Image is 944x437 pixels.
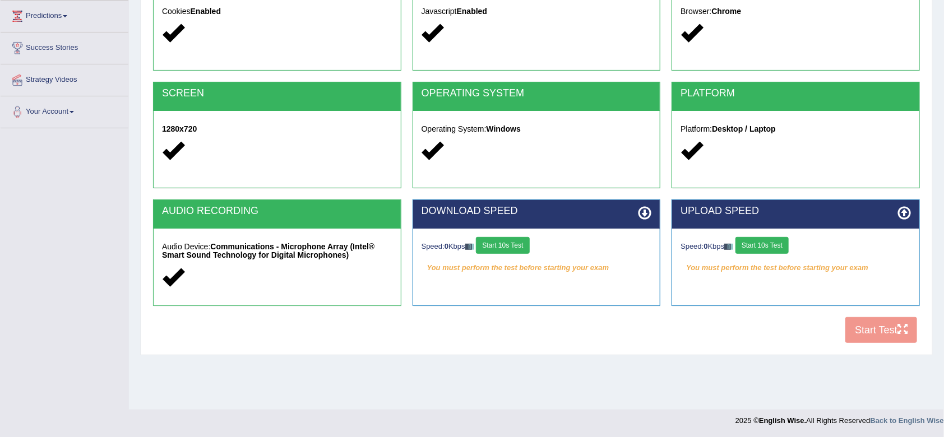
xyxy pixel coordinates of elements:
h5: Cookies [162,7,392,16]
strong: Windows [487,124,521,133]
img: ajax-loader-fb-connection.gif [465,244,474,250]
h5: Browser: [681,7,911,16]
h2: UPLOAD SPEED [681,206,911,217]
h5: Operating System: [422,125,652,133]
div: Speed: Kbps [422,237,652,257]
strong: Communications - Microphone Array (Intel® Smart Sound Technology for Digital Microphones) [162,242,374,259]
h2: PLATFORM [681,88,911,99]
h2: AUDIO RECORDING [162,206,392,217]
img: ajax-loader-fb-connection.gif [724,244,733,250]
a: Success Stories [1,32,128,61]
strong: English Wise. [759,416,806,425]
h2: DOWNLOAD SPEED [422,206,652,217]
em: You must perform the test before starting your exam [422,259,652,276]
h5: Platform: [681,125,911,133]
button: Start 10s Test [476,237,529,254]
h5: Audio Device: [162,243,392,260]
strong: Enabled [191,7,221,16]
div: Speed: Kbps [681,237,911,257]
h5: Javascript [422,7,652,16]
strong: 1280x720 [162,124,197,133]
h2: SCREEN [162,88,392,99]
a: Strategy Videos [1,64,128,92]
strong: 0 [445,242,448,250]
strong: 0 [704,242,708,250]
div: 2025 © All Rights Reserved [735,410,944,426]
a: Back to English Wise [871,416,944,425]
strong: Enabled [457,7,487,16]
strong: Desktop / Laptop [712,124,776,133]
em: You must perform the test before starting your exam [681,259,911,276]
strong: Chrome [712,7,742,16]
h2: OPERATING SYSTEM [422,88,652,99]
a: Predictions [1,1,128,29]
button: Start 10s Test [735,237,789,254]
a: Your Account [1,96,128,124]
